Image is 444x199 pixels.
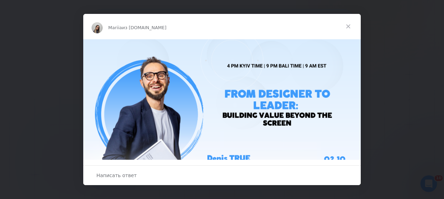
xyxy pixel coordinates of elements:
[96,171,137,180] span: Написать ответ
[122,25,166,30] span: из [DOMAIN_NAME]
[92,22,103,33] img: Profile image for Mariia
[83,165,361,185] div: Открыть разговор и ответить
[336,14,361,39] span: Закрыть
[108,25,122,30] span: Mariia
